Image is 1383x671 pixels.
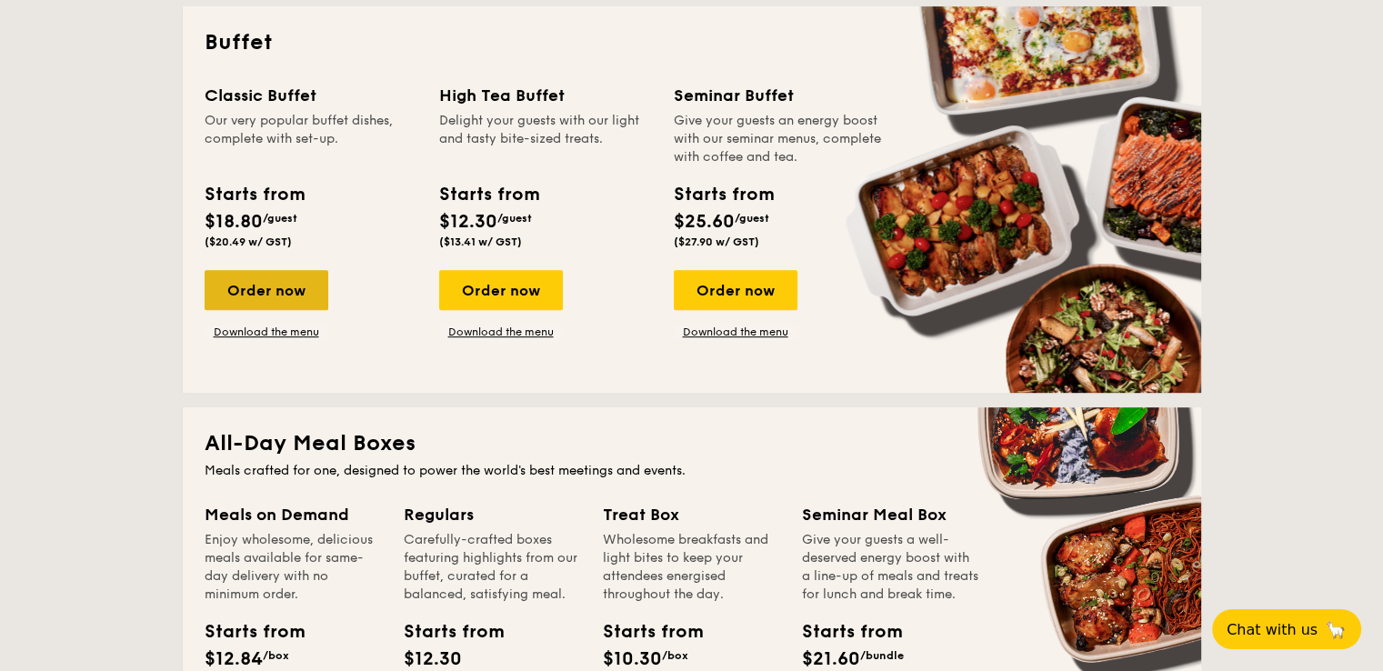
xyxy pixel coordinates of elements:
div: Meals crafted for one, designed to power the world's best meetings and events. [205,462,1179,480]
div: Seminar Buffet [674,83,887,108]
div: Starts from [205,618,286,646]
span: $12.84 [205,648,263,670]
div: Delight your guests with our light and tasty bite-sized treats. [439,112,652,166]
a: Download the menu [439,325,563,339]
span: ($13.41 w/ GST) [439,235,522,248]
div: Wholesome breakfasts and light bites to keep your attendees energised throughout the day. [603,531,780,604]
button: Chat with us🦙 [1212,609,1361,649]
div: Order now [674,270,797,310]
span: $25.60 [674,211,735,233]
span: /guest [735,212,769,225]
div: Starts from [439,181,538,208]
div: Starts from [674,181,773,208]
div: Give your guests an energy boost with our seminar menus, complete with coffee and tea. [674,112,887,166]
span: $18.80 [205,211,263,233]
div: Starts from [802,618,884,646]
span: $10.30 [603,648,662,670]
span: ($27.90 w/ GST) [674,235,759,248]
span: ($20.49 w/ GST) [205,235,292,248]
a: Download the menu [205,325,328,339]
div: Enjoy wholesome, delicious meals available for same-day delivery with no minimum order. [205,531,382,604]
h2: All-Day Meal Boxes [205,429,1179,458]
div: Our very popular buffet dishes, complete with set-up. [205,112,417,166]
div: Starts from [404,618,486,646]
div: Meals on Demand [205,502,382,527]
span: /guest [263,212,297,225]
span: Chat with us [1227,621,1318,638]
span: /box [662,649,688,662]
span: /box [263,649,289,662]
span: $12.30 [404,648,462,670]
div: Order now [205,270,328,310]
div: Carefully-crafted boxes featuring highlights from our buffet, curated for a balanced, satisfying ... [404,531,581,604]
div: Starts from [603,618,685,646]
span: /guest [497,212,532,225]
span: $12.30 [439,211,497,233]
div: High Tea Buffet [439,83,652,108]
div: Give your guests a well-deserved energy boost with a line-up of meals and treats for lunch and br... [802,531,979,604]
h2: Buffet [205,28,1179,57]
span: /bundle [860,649,904,662]
div: Seminar Meal Box [802,502,979,527]
div: Order now [439,270,563,310]
div: Classic Buffet [205,83,417,108]
div: Treat Box [603,502,780,527]
div: Starts from [205,181,304,208]
span: 🦙 [1325,619,1347,640]
a: Download the menu [674,325,797,339]
div: Regulars [404,502,581,527]
span: $21.60 [802,648,860,670]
